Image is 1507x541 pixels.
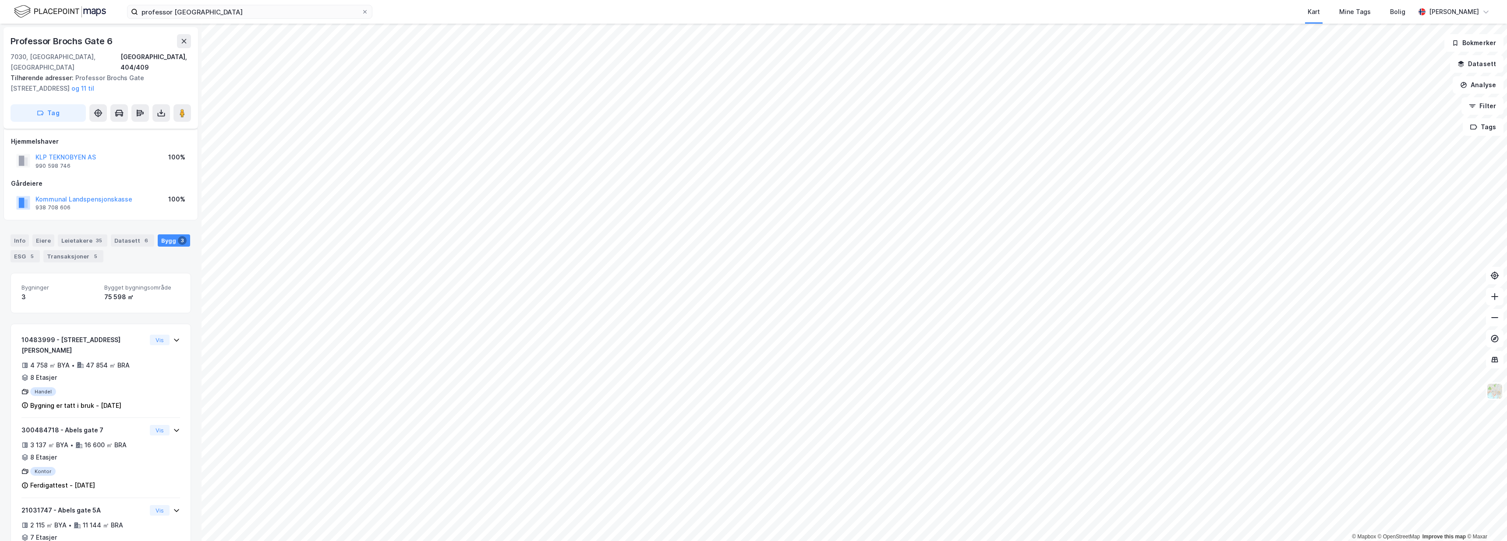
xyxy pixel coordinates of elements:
[142,236,151,245] div: 6
[21,284,97,291] span: Bygninger
[58,234,107,247] div: Leietakere
[35,163,71,170] div: 990 598 746
[150,335,170,345] button: Vis
[71,362,75,369] div: •
[1486,383,1503,400] img: Z
[21,425,146,435] div: 300484718 - Abels gate 7
[11,74,75,81] span: Tilhørende adresser:
[1352,534,1376,540] a: Mapbox
[1422,534,1466,540] a: Improve this map
[11,104,86,122] button: Tag
[32,234,54,247] div: Eiere
[30,452,57,463] div: 8 Etasjer
[94,236,104,245] div: 35
[11,234,29,247] div: Info
[68,522,72,529] div: •
[1461,97,1503,115] button: Filter
[1390,7,1405,17] div: Bolig
[30,520,67,530] div: 2 115 ㎡ BYA
[21,505,146,516] div: 21031747 - Abels gate 5A
[30,372,57,383] div: 8 Etasjer
[138,5,361,18] input: Søk på adresse, matrikkel, gårdeiere, leietakere eller personer
[11,178,191,189] div: Gårdeiere
[30,440,68,450] div: 3 137 ㎡ BYA
[158,234,190,247] div: Bygg
[11,52,120,73] div: 7030, [GEOGRAPHIC_DATA], [GEOGRAPHIC_DATA]
[70,442,74,449] div: •
[104,284,180,291] span: Bygget bygningsområde
[1308,7,1320,17] div: Kart
[83,520,123,530] div: 11 144 ㎡ BRA
[1450,55,1503,73] button: Datasett
[14,4,106,19] img: logo.f888ab2527a4732fd821a326f86c7f29.svg
[1463,499,1507,541] div: Kontrollprogram for chat
[21,292,97,302] div: 3
[150,505,170,516] button: Vis
[11,250,40,262] div: ESG
[1339,7,1371,17] div: Mine Tags
[30,480,95,491] div: Ferdigattest - [DATE]
[11,73,184,94] div: Professor Brochs Gate [STREET_ADDRESS]
[104,292,180,302] div: 75 598 ㎡
[30,360,70,371] div: 4 758 ㎡ BYA
[1463,118,1503,136] button: Tags
[1453,76,1503,94] button: Analyse
[30,400,121,411] div: Bygning er tatt i bruk - [DATE]
[168,194,185,205] div: 100%
[168,152,185,163] div: 100%
[1429,7,1479,17] div: [PERSON_NAME]
[1463,499,1507,541] iframe: Chat Widget
[178,236,187,245] div: 3
[11,34,114,48] div: Professor Brochs Gate 6
[91,252,100,261] div: 5
[150,425,170,435] button: Vis
[111,234,154,247] div: Datasett
[21,335,146,356] div: 10483999 - [STREET_ADDRESS][PERSON_NAME]
[85,440,127,450] div: 16 600 ㎡ BRA
[1378,534,1420,540] a: OpenStreetMap
[1444,34,1503,52] button: Bokmerker
[35,204,71,211] div: 938 708 606
[28,252,36,261] div: 5
[43,250,103,262] div: Transaksjoner
[120,52,191,73] div: [GEOGRAPHIC_DATA], 404/409
[86,360,130,371] div: 47 854 ㎡ BRA
[11,136,191,147] div: Hjemmelshaver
